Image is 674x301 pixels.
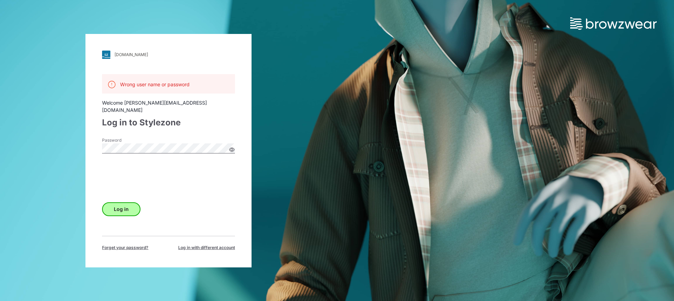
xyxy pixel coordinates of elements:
span: Log in with different account [178,245,235,251]
div: Log in to Stylezone [102,116,235,129]
iframe: reCAPTCHA [102,164,207,191]
a: [DOMAIN_NAME] [102,51,235,59]
span: Forget your password? [102,245,148,251]
img: svg+xml;base64,PHN2ZyB3aWR0aD0iMjgiIGhlaWdodD0iMjgiIHZpZXdCb3g9IjAgMCAyOCAyOCIgZmlsbD0ibm9uZSIgeG... [102,51,110,59]
div: Welcome [PERSON_NAME][EMAIL_ADDRESS][DOMAIN_NAME] [102,99,235,114]
label: Password [102,137,151,143]
img: svg+xml;base64,PHN2ZyB3aWR0aD0iMjQiIGhlaWdodD0iMjQiIHZpZXdCb3g9IjAgMCAyNCAyNCIgZmlsbD0ibm9uZSIgeG... [108,80,116,89]
div: [DOMAIN_NAME] [115,52,148,57]
img: browzwear-logo.73288ffb.svg [570,17,657,30]
button: Log in [102,202,140,216]
p: Wrong user name or password [120,81,190,88]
